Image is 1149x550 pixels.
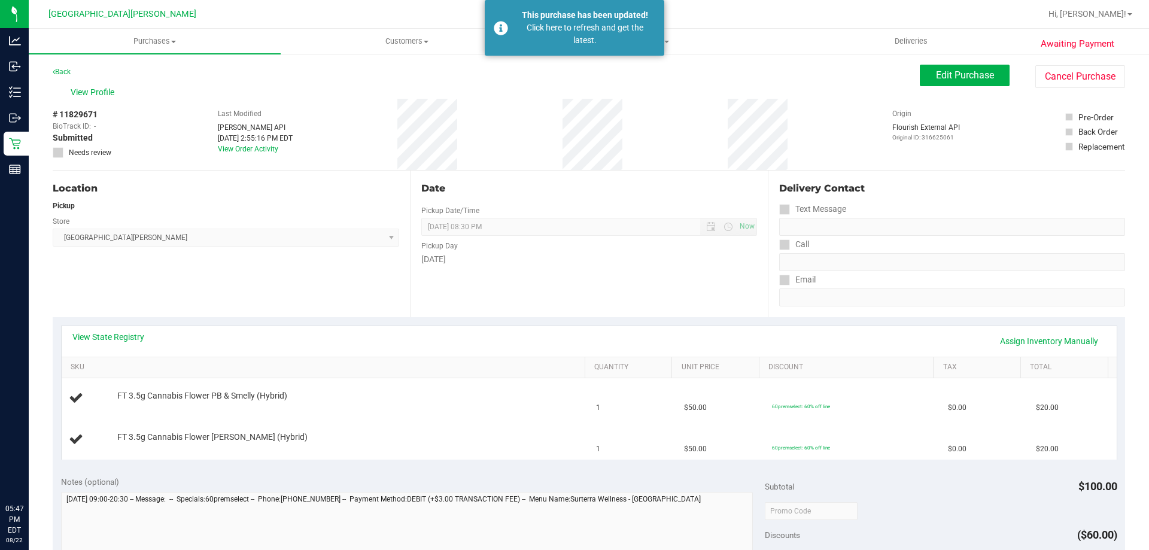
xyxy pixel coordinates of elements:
[281,36,532,47] span: Customers
[1041,37,1114,51] span: Awaiting Payment
[421,205,479,216] label: Pickup Date/Time
[1078,126,1118,138] div: Back Order
[53,216,69,227] label: Store
[5,536,23,545] p: 08/22
[12,454,48,490] iframe: Resource center
[594,363,667,372] a: Quantity
[9,163,21,175] inline-svg: Reports
[421,181,756,196] div: Date
[9,60,21,72] inline-svg: Inbound
[71,86,118,99] span: View Profile
[421,253,756,266] div: [DATE]
[29,29,281,54] a: Purchases
[684,443,707,455] span: $50.00
[943,363,1016,372] a: Tax
[1036,443,1059,455] span: $20.00
[61,477,119,487] span: Notes (optional)
[71,363,580,372] a: SKU
[29,36,281,47] span: Purchases
[779,253,1125,271] input: Format: (999) 999-9999
[515,22,655,47] div: Click here to refresh and get the latest.
[779,271,816,288] label: Email
[772,445,830,451] span: 60premselect: 60% off line
[218,122,293,133] div: [PERSON_NAME] API
[421,241,458,251] label: Pickup Day
[53,121,91,132] span: BioTrack ID:
[779,200,846,218] label: Text Message
[992,331,1106,351] a: Assign Inventory Manually
[9,35,21,47] inline-svg: Analytics
[117,390,287,402] span: FT 3.5g Cannabis Flower PB & Smelly (Hybrid)
[53,68,71,76] a: Back
[69,147,111,158] span: Needs review
[948,443,966,455] span: $0.00
[1078,141,1124,153] div: Replacement
[1077,528,1117,541] span: ($60.00)
[1078,111,1114,123] div: Pre-Order
[72,331,144,343] a: View State Registry
[218,108,262,119] label: Last Modified
[281,29,533,54] a: Customers
[682,363,755,372] a: Unit Price
[779,181,1125,196] div: Delivery Contact
[9,138,21,150] inline-svg: Retail
[9,112,21,124] inline-svg: Outbound
[785,29,1037,54] a: Deliveries
[596,443,600,455] span: 1
[9,86,21,98] inline-svg: Inventory
[53,181,399,196] div: Location
[892,122,960,142] div: Flourish External API
[772,403,830,409] span: 60premselect: 60% off line
[5,503,23,536] p: 05:47 PM EDT
[779,218,1125,236] input: Format: (999) 999-9999
[936,69,994,81] span: Edit Purchase
[94,121,96,132] span: -
[892,133,960,142] p: Original ID: 316625061
[768,363,929,372] a: Discount
[920,65,1010,86] button: Edit Purchase
[53,202,75,210] strong: Pickup
[892,108,911,119] label: Origin
[53,108,98,121] span: # 11829671
[765,482,794,491] span: Subtotal
[218,145,278,153] a: View Order Activity
[515,9,655,22] div: This purchase has been updated!
[117,432,308,443] span: FT 3.5g Cannabis Flower [PERSON_NAME] (Hybrid)
[779,236,809,253] label: Call
[218,133,293,144] div: [DATE] 2:55:16 PM EDT
[765,502,858,520] input: Promo Code
[765,524,800,546] span: Discounts
[1036,402,1059,414] span: $20.00
[596,402,600,414] span: 1
[53,132,93,144] span: Submitted
[1078,480,1117,493] span: $100.00
[684,402,707,414] span: $50.00
[948,402,966,414] span: $0.00
[1030,363,1103,372] a: Total
[1048,9,1126,19] span: Hi, [PERSON_NAME]!
[1035,65,1125,88] button: Cancel Purchase
[879,36,944,47] span: Deliveries
[48,9,196,19] span: [GEOGRAPHIC_DATA][PERSON_NAME]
